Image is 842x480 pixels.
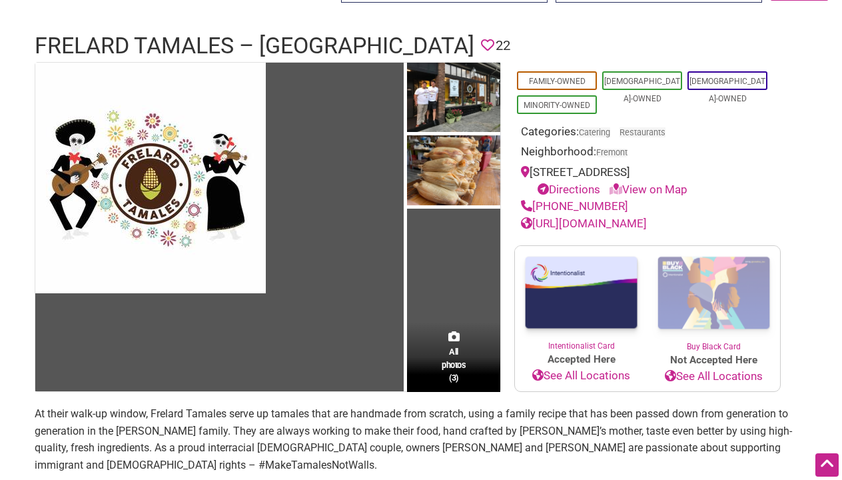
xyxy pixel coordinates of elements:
a: Intentionalist Card [515,246,647,352]
a: Buy Black Card [647,246,780,353]
span: Accepted Here [515,352,647,367]
div: Scroll Back to Top [815,453,839,477]
a: See All Locations [647,368,780,385]
div: [STREET_ADDRESS] [521,164,774,198]
span: Not Accepted Here [647,353,780,368]
span: All photos (3) [442,345,466,383]
a: [DEMOGRAPHIC_DATA]-Owned [604,77,680,103]
a: View on Map [610,183,687,196]
p: At their walk-up window, Frelard Tamales serve up tamales that are handmade from scratch, using a... [35,405,807,473]
img: Buy Black Card [647,246,780,341]
span: 22 [496,35,510,56]
a: [DEMOGRAPHIC_DATA]-Owned [689,77,765,103]
a: [PHONE_NUMBER] [521,199,628,213]
div: Categories: [521,123,774,144]
a: See All Locations [515,367,647,385]
a: Restaurants [620,127,665,137]
a: [URL][DOMAIN_NAME] [521,217,647,230]
a: Catering [579,127,610,137]
img: Intentionalist Card [515,246,647,340]
span: Fremont [596,149,628,157]
a: Directions [538,183,600,196]
a: Minority-Owned [524,101,590,110]
div: Neighborhood: [521,143,774,164]
a: Family-Owned [529,77,586,86]
h1: Frelard Tamales – [GEOGRAPHIC_DATA] [35,30,474,62]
